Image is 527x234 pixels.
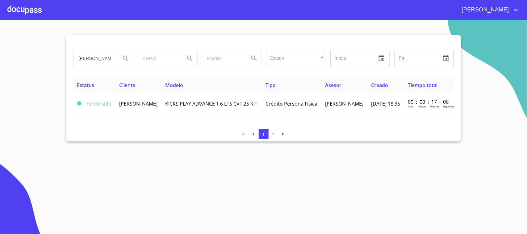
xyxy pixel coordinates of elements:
[247,51,261,66] button: Search
[408,105,413,108] p: Dias
[266,50,325,66] div: ​
[165,100,257,107] span: KICKS PLAY ADVANCE 1 6 LTS CVT 25 KIT
[266,100,317,107] span: Crédito Persona Física
[262,132,265,136] span: 1
[86,100,112,107] span: Terminado
[325,100,364,107] span: [PERSON_NAME]
[457,5,512,15] span: [PERSON_NAME]
[182,51,197,66] button: Search
[325,82,342,89] span: Asesor
[371,82,388,89] span: Creado
[259,129,269,139] button: 1
[138,50,180,67] input: search
[408,98,450,105] p: 00 : 00 : 17 : 06
[119,100,157,107] span: [PERSON_NAME]
[408,82,437,89] span: Tiempo total
[77,101,82,106] span: Terminado
[74,50,116,67] input: search
[165,82,183,89] span: Modelo
[419,105,426,108] p: Horas
[118,51,133,66] button: Search
[443,105,454,108] p: Segundos
[266,82,276,89] span: Tipo
[202,50,244,67] input: search
[457,5,520,15] button: account of current user
[119,82,135,89] span: Cliente
[430,105,439,108] p: Minutos
[371,100,400,107] span: [DATE] 18:35
[77,82,94,89] span: Estatus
